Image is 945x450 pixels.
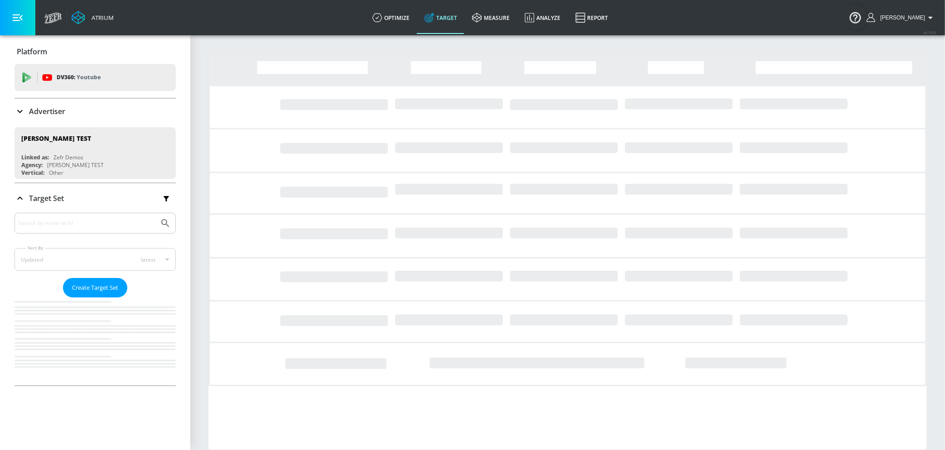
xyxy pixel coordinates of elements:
div: DV360: Youtube [14,64,176,91]
p: Platform [17,47,47,57]
div: [PERSON_NAME] TEST [21,134,91,143]
button: [PERSON_NAME] [867,12,936,23]
span: login as: veronica.hernandez@zefr.com [877,14,925,21]
a: Analyze [517,1,568,34]
p: Target Set [29,193,64,203]
div: Linked as: [21,153,49,161]
div: Atrium [88,14,114,22]
a: optimize [365,1,417,34]
span: v 4.19.0 [923,30,936,35]
div: Target Set [14,213,176,385]
a: Report [568,1,616,34]
div: Platform [14,39,176,64]
a: Target [417,1,465,34]
a: Atrium [72,11,114,24]
div: Agency: [21,161,43,169]
a: measure [465,1,517,34]
span: latest [141,256,156,263]
div: [PERSON_NAME] TEST [47,161,104,169]
p: Youtube [77,72,101,82]
div: Target Set [14,183,176,213]
div: Zefr Demos [53,153,83,161]
nav: list of Target Set [14,297,176,385]
div: Updated [21,256,43,263]
div: [PERSON_NAME] TESTLinked as:Zefr DemosAgency:[PERSON_NAME] TESTVertical:Other [14,127,176,179]
button: Create Target Set [63,278,127,297]
label: Sort By [26,245,45,251]
input: Search by name or Id [18,217,155,229]
span: Create Target Set [72,282,118,293]
p: DV360: [57,72,101,82]
div: Advertiser [14,99,176,124]
div: Other [49,169,63,177]
button: Open Resource Center [843,5,868,30]
p: Advertiser [29,106,65,116]
div: Vertical: [21,169,44,177]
